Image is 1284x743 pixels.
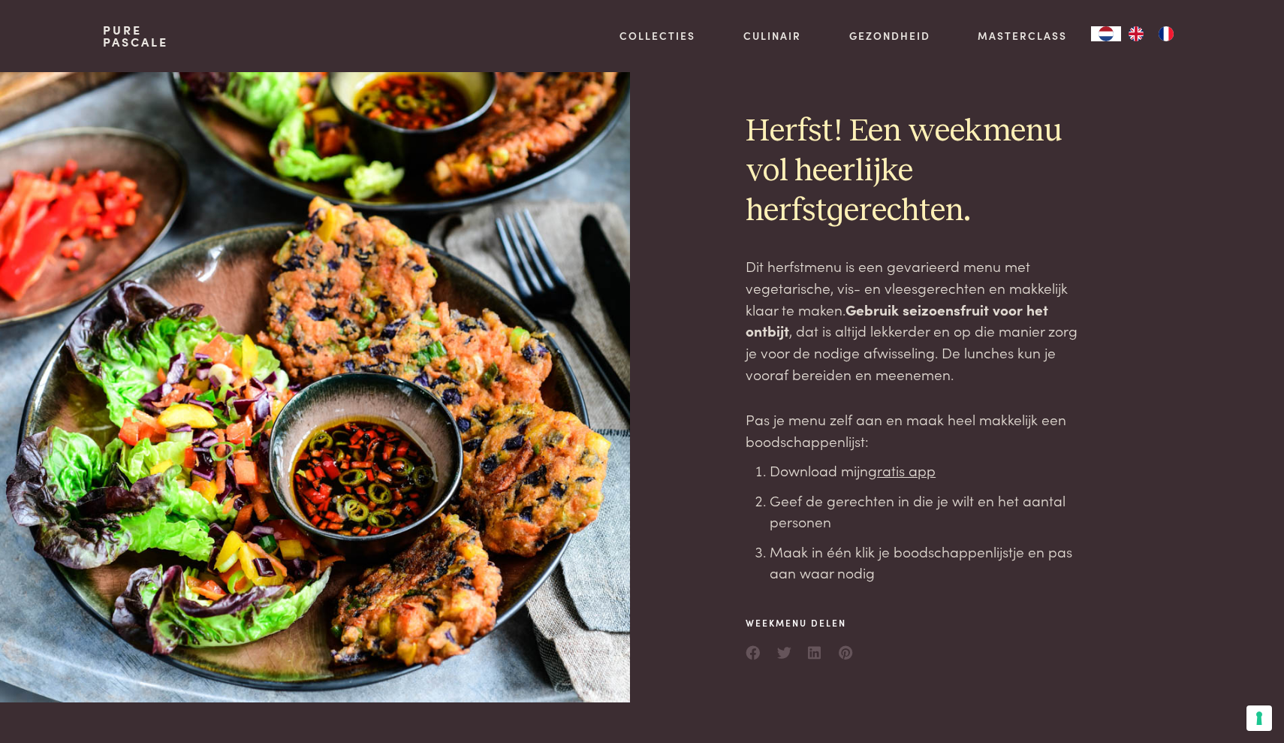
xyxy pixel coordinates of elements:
[1091,26,1181,41] aside: Language selected: Nederlands
[746,616,854,630] span: Weekmenu delen
[746,299,1048,341] strong: Gebruik seizoensfruit voor het ontbijt
[1091,26,1121,41] a: NL
[1151,26,1181,41] a: FR
[770,460,1090,482] li: Download mijn
[619,28,695,44] a: Collecties
[978,28,1067,44] a: Masterclass
[770,541,1090,584] li: Maak in één klik je boodschappenlijstje en pas aan waar nodig
[746,409,1090,452] p: Pas je menu zelf aan en maak heel makkelijk een boodschappenlijst:
[746,112,1090,231] h2: Herfst! Een weekmenu vol heerlijke herfstgerechten.
[849,28,930,44] a: Gezondheid
[103,24,168,48] a: PurePascale
[1121,26,1181,41] ul: Language list
[868,460,936,480] a: gratis app
[1121,26,1151,41] a: EN
[1091,26,1121,41] div: Language
[1246,705,1272,731] button: Uw voorkeuren voor toestemming voor trackingtechnologieën
[743,28,801,44] a: Culinair
[770,490,1090,533] li: Geef de gerechten in die je wilt en het aantal personen
[746,255,1090,385] p: Dit herfstmenu is een gevarieerd menu met vegetarische, vis- en vleesgerechten en makkelijk klaar...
